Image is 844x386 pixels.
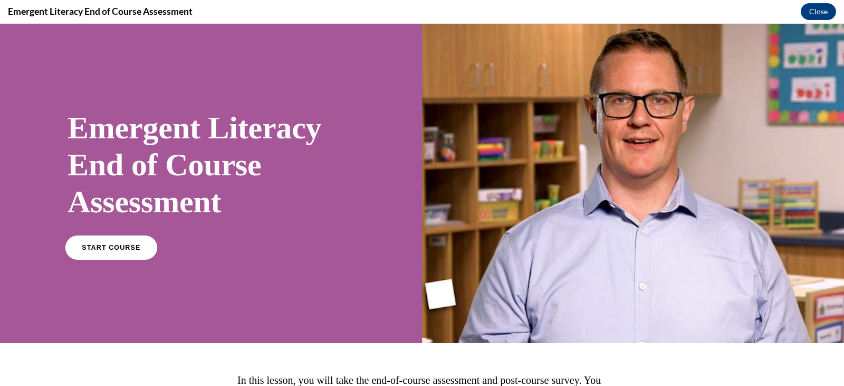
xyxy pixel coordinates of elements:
[801,3,836,20] button: Close
[65,212,157,236] a: START COURSE
[68,86,354,196] h1: Emergent Literacy End of Course Assessment
[82,220,140,228] span: START COURSE
[8,5,193,18] h4: Emergent Literacy End of Course Assessment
